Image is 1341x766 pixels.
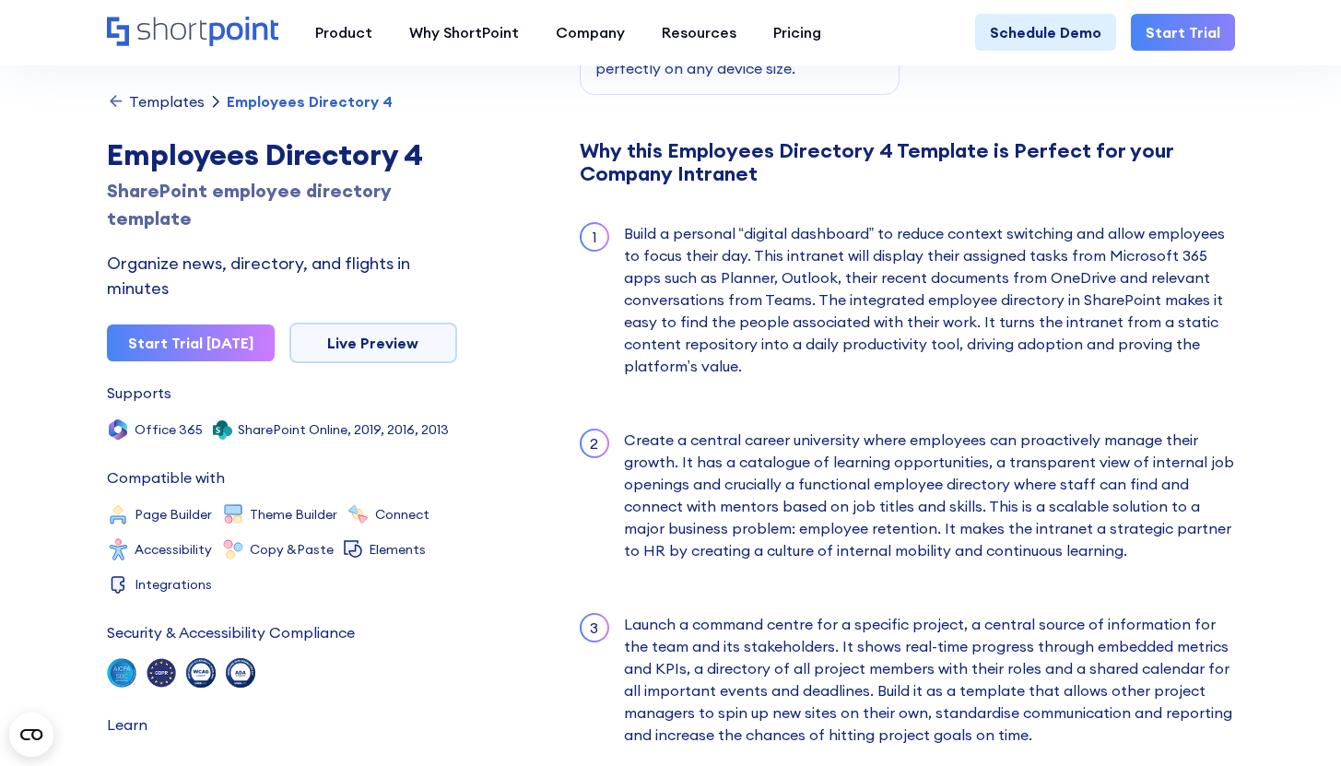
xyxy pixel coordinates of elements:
[289,323,457,363] a: Live Preview
[227,94,393,109] div: Employees Directory 4
[297,14,391,51] a: Product
[624,222,1235,377] div: Build a personal “digital dashboard” to reduce context switching and allow employees to focus the...
[135,578,212,591] div: Integrations
[755,14,840,51] a: Pricing
[582,430,607,456] div: 2
[580,139,1235,186] div: Why this Employees Directory 4 Template is Perfect for your Company Intranet
[238,423,449,436] div: SharePoint Online, 2019, 2016, 2013
[315,21,372,43] div: Product
[773,21,821,43] div: Pricing
[537,14,643,51] a: Company
[582,224,607,250] div: 1
[107,177,457,232] div: SharePoint employee directory template
[1131,14,1235,51] a: Start Trial
[409,21,519,43] div: Why ShortPoint
[369,543,426,556] div: Elements
[250,543,334,556] div: Copy &Paste
[250,508,337,521] div: Theme Builder
[624,429,1235,561] div: Create a central career university where employees can proactively manage their growth. It has a ...
[129,94,205,109] div: Templates
[107,470,225,485] div: Compatible with
[107,625,355,640] div: Security & Accessibility Compliance
[107,133,457,177] div: Employees Directory 4
[107,17,278,48] a: Home
[135,423,203,436] div: Office 365
[391,14,537,51] a: Why ShortPoint
[9,713,53,757] button: Open CMP widget
[107,92,205,111] a: Templates
[107,251,457,301] div: Organize news, directory, and flights in minutes
[662,21,736,43] div: Resources
[582,615,607,641] div: 3
[975,14,1116,51] a: Schedule Demo
[107,658,136,688] img: soc 2
[107,385,171,400] div: Supports
[643,14,755,51] a: Resources
[107,324,275,361] a: Start Trial [DATE]
[107,717,147,732] div: Learn
[556,21,625,43] div: Company
[135,508,212,521] div: Page Builder
[135,543,212,556] div: Accessibility
[1009,552,1341,766] iframe: Chat Widget
[624,613,1235,746] div: Launch a command centre for a specific project, a central source of information for the team and ...
[375,508,429,521] div: Connect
